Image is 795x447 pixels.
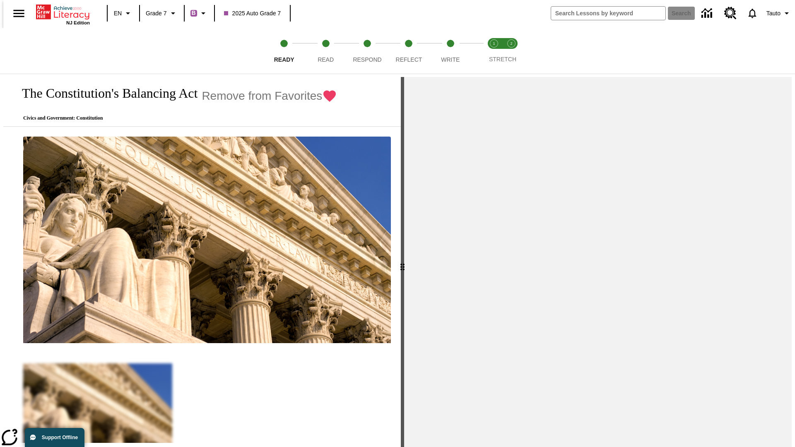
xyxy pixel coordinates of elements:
span: 2025 Auto Grade 7 [224,9,281,18]
button: Profile/Settings [763,6,795,21]
a: Notifications [742,2,763,24]
text: 1 [493,41,495,46]
span: STRETCH [489,56,516,62]
span: Write [441,56,460,63]
button: Stretch Read step 1 of 2 [482,28,506,74]
span: Grade 7 [146,9,167,18]
a: Resource Center, Will open in new tab [719,2,742,24]
input: search field [551,7,665,20]
div: reading [3,77,401,443]
button: Grade: Grade 7, Select a grade [142,6,181,21]
button: Support Offline [25,428,84,447]
img: The U.S. Supreme Court Building displays the phrase, "Equal Justice Under Law." [23,137,391,344]
button: Reflect step 4 of 5 [385,28,433,74]
button: Remove from Favorites - The Constitution's Balancing Act [202,89,337,103]
button: Language: EN, Select a language [110,6,137,21]
text: 2 [510,41,512,46]
div: activity [404,77,792,447]
span: B [192,8,196,18]
span: NJ Edition [66,20,90,25]
span: Read [318,56,334,63]
span: Ready [274,56,294,63]
button: Read step 2 of 5 [301,28,349,74]
div: Home [36,3,90,25]
button: Ready step 1 of 5 [260,28,308,74]
a: Data Center [696,2,719,25]
h1: The Constitution's Balancing Act [13,86,198,101]
span: Respond [353,56,381,63]
span: EN [114,9,122,18]
button: Respond step 3 of 5 [343,28,391,74]
span: Tauto [766,9,781,18]
div: Press Enter or Spacebar and then press right and left arrow keys to move the slider [401,77,404,447]
p: Civics and Government: Constitution [13,115,337,121]
button: Open side menu [7,1,31,26]
button: Boost Class color is purple. Change class color [187,6,212,21]
button: Stretch Respond step 2 of 2 [499,28,523,74]
span: Remove from Favorites [202,89,322,103]
span: Support Offline [42,435,78,440]
button: Write step 5 of 5 [426,28,475,74]
span: Reflect [396,56,422,63]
